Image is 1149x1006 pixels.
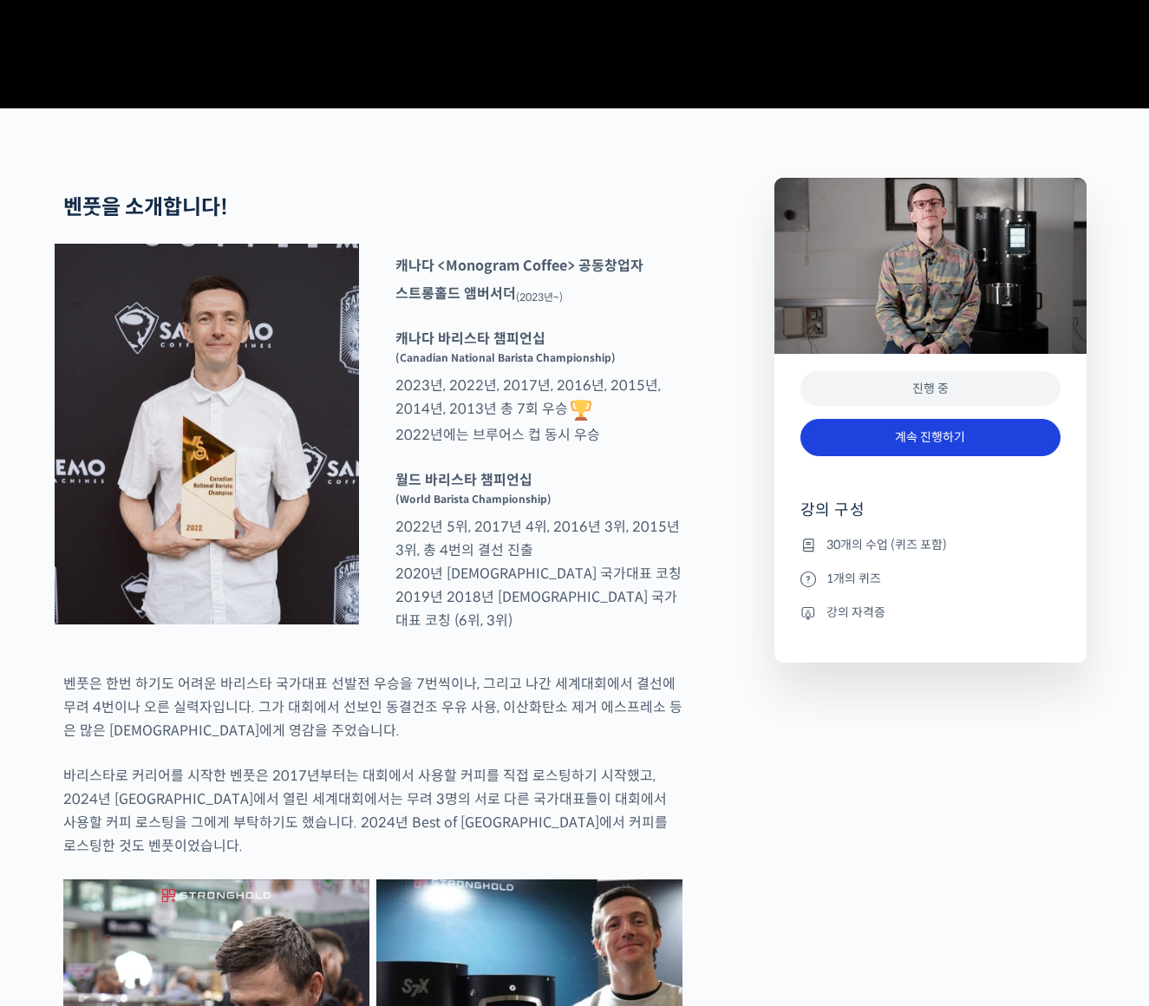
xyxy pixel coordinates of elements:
li: 30개의 수업 (퀴즈 포함) [800,534,1061,555]
sub: (2023년~) [516,291,563,304]
span: 홈 [55,576,65,590]
img: 🏆 [571,400,591,421]
strong: 캐나다 <Monogram Coffee> 공동창업자 [395,257,643,275]
a: 홈 [5,550,114,593]
h2: 벤풋을 소개합니다! [63,195,682,220]
li: 1개의 퀴즈 [800,568,1061,589]
a: 대화 [114,550,224,593]
strong: 스트롱홀드 앰버서더 [395,284,516,303]
p: 2023년, 2022년, 2017년, 2016년, 2015년, 2014년, 2013년 총 7회 우승 2022년에는 브루어스 컵 동시 우승 [387,327,691,447]
h4: 강의 구성 [800,500,1061,534]
a: 설정 [224,550,333,593]
a: 계속 진행하기 [800,419,1061,456]
strong: 캐나다 바리스타 챔피언십 [395,330,545,348]
p: 바리스타로 커리어를 시작한 벤풋은 2017년부터는 대회에서 사용할 커피를 직접 로스팅하기 시작했고, 2024년 [GEOGRAPHIC_DATA]에서 열린 세계대회에서는 무려 3... [63,764,682,858]
div: 진행 중 [800,371,1061,407]
p: 벤풋은 한번 하기도 어려운 바리스타 국가대표 선발전 우승을 7번씩이나, 그리고 나간 세계대회에서 결선에 무려 4번이나 오른 실력자입니다. 그가 대회에서 선보인 동결건조 우유 ... [63,672,682,742]
span: 설정 [268,576,289,590]
sup: (World Barista Championship) [395,493,552,506]
span: 대화 [159,577,180,591]
li: 강의 자격증 [800,602,1061,623]
strong: 월드 바리스타 챔피언십 [395,471,532,489]
p: 2022년 5위, 2017년 4위, 2016년 3위, 2015년 3위, 총 4번의 결선 진출 2020년 [DEMOGRAPHIC_DATA] 국가대표 코칭 2019년 2018년 ... [387,468,691,632]
sup: (Canadian National Barista Championship) [395,351,616,364]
